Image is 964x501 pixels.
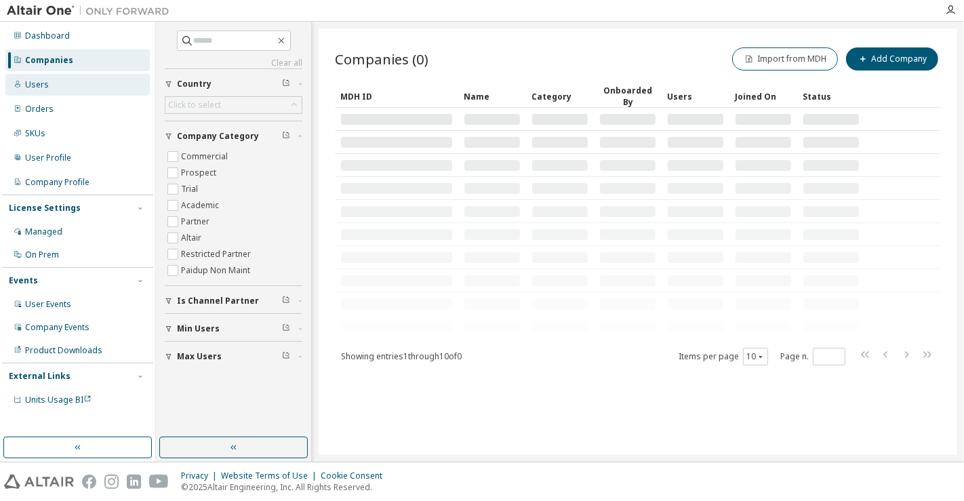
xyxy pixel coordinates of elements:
span: Companies (0) [335,49,428,68]
div: Companies [25,55,73,66]
span: Max Users [177,351,222,362]
img: youtube.svg [149,475,169,489]
div: Website Terms of Use [221,470,321,481]
div: Orders [25,104,54,115]
label: Restricted Partner [181,246,254,262]
button: 10 [746,351,765,362]
label: Commercial [181,148,230,165]
span: Items per page [679,348,768,365]
div: Events [9,275,38,286]
div: External Links [9,371,71,382]
label: Prospect [181,165,219,181]
div: Users [667,85,724,107]
div: Name [464,85,521,107]
img: altair_logo.svg [4,475,74,489]
label: Trial [181,181,201,197]
button: Country [165,69,302,99]
span: Clear filter [282,323,290,334]
div: User Profile [25,153,71,163]
div: MDH ID [340,85,453,107]
div: Joined On [735,85,792,107]
button: Company Category [165,121,302,151]
button: Max Users [165,342,302,372]
div: License Settings [9,203,81,214]
span: Clear filter [282,79,290,89]
div: Company Profile [25,177,89,188]
div: User Events [25,299,71,310]
label: Academic [181,197,222,214]
label: Partner [181,214,212,230]
div: Status [803,85,860,107]
div: Click to select [168,100,221,111]
label: Altair [181,230,204,246]
div: Cookie Consent [321,470,390,481]
div: Onboarded By [599,85,656,108]
div: Privacy [181,470,221,481]
span: Clear filter [282,296,290,306]
div: On Prem [25,249,59,260]
div: Company Events [25,322,89,333]
img: linkedin.svg [127,475,141,489]
span: Units Usage BI [25,394,92,405]
span: Clear filter [282,351,290,362]
img: Altair One [7,4,176,18]
img: instagram.svg [104,475,119,489]
span: Min Users [177,323,220,334]
div: Managed [25,226,62,237]
p: © 2025 Altair Engineering, Inc. All Rights Reserved. [181,481,390,493]
span: Country [177,79,212,89]
img: facebook.svg [82,475,96,489]
span: Is Channel Partner [177,296,259,306]
button: Is Channel Partner [165,286,302,316]
div: Product Downloads [25,345,102,356]
div: SKUs [25,128,45,139]
button: Import from MDH [732,47,838,71]
div: Click to select [165,97,302,113]
span: Company Category [177,131,259,142]
div: Users [25,79,49,90]
span: Showing entries 1 through 10 of 0 [341,350,462,362]
div: Dashboard [25,31,70,41]
div: Category [531,85,588,107]
a: Clear all [165,58,302,68]
span: Page n. [780,348,845,365]
button: Min Users [165,314,302,344]
span: Clear filter [282,131,290,142]
label: Paidup Non Maint [181,262,253,279]
button: Add Company [846,47,938,71]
